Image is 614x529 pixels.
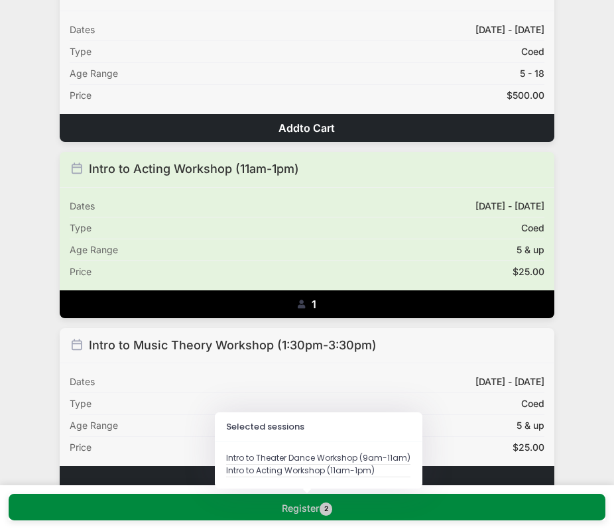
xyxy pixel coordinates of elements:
[215,413,422,441] h3: Selected sessions
[226,452,410,465] div: Intro to Theater Dance Workshop (9am-11am)
[320,502,333,516] span: 2
[521,393,544,414] span: Coed
[70,19,95,40] div: Dates
[507,89,544,101] span: $500.00
[70,415,118,436] span: Age Range
[9,494,605,520] button: Register2
[475,196,544,217] div: [DATE] - [DATE]
[521,41,544,62] span: Coed
[520,63,544,84] span: 5 - 18
[89,338,377,352] span: Intro to Music Theory Workshop (1:30pm-3:30pm)
[70,371,95,392] div: Dates
[475,371,544,392] div: [DATE] - [DATE]
[70,239,118,261] span: Age Range
[517,239,544,261] span: 5 & up
[70,393,92,414] span: Type
[70,196,95,217] div: Dates
[513,266,544,277] span: $25.00
[517,415,544,436] span: 5 & up
[70,85,92,106] div: Price
[89,162,299,176] span: Intro to Acting Workshop (11am-1pm)
[312,298,316,311] span: 1
[70,217,92,239] span: Type
[70,437,92,458] div: Price
[300,121,335,135] span: to Cart
[60,114,555,142] button: Addto Cart
[60,466,555,494] button: Addto Cart
[70,41,92,62] span: Type
[226,465,410,477] div: Intro to Acting Workshop (11am-1pm)
[513,441,544,453] span: $25.00
[70,63,118,84] span: Age Range
[60,290,555,318] button: 1
[475,19,544,40] div: [DATE] - [DATE]
[521,217,544,239] span: Coed
[70,261,92,282] div: Price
